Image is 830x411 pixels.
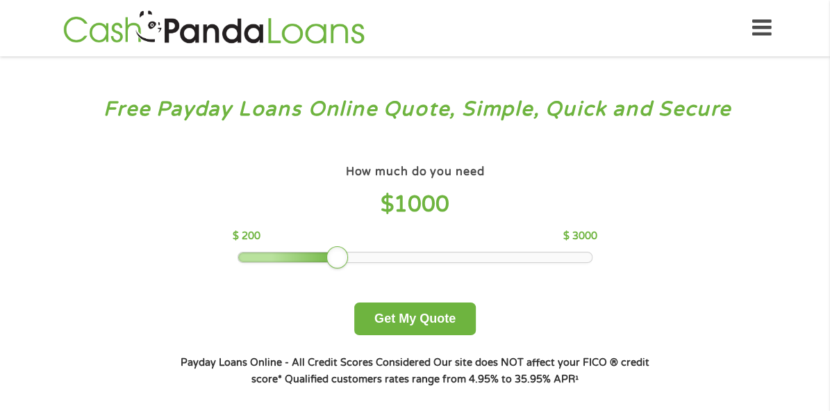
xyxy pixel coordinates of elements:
[354,303,476,335] button: Get My Quote
[59,8,369,48] img: GetLoanNow Logo
[181,357,431,369] strong: Payday Loans Online - All Credit Scores Considered
[563,229,597,244] p: $ 3000
[233,191,597,219] h4: $
[251,357,649,385] strong: Our site does NOT affect your FICO ® credit score*
[394,191,449,218] span: 1000
[233,229,260,244] p: $ 200
[285,373,579,385] strong: Qualified customers rates range from 4.95% to 35.95% APR¹
[346,165,485,179] h4: How much do you need
[40,97,790,122] h3: Free Payday Loans Online Quote, Simple, Quick and Secure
